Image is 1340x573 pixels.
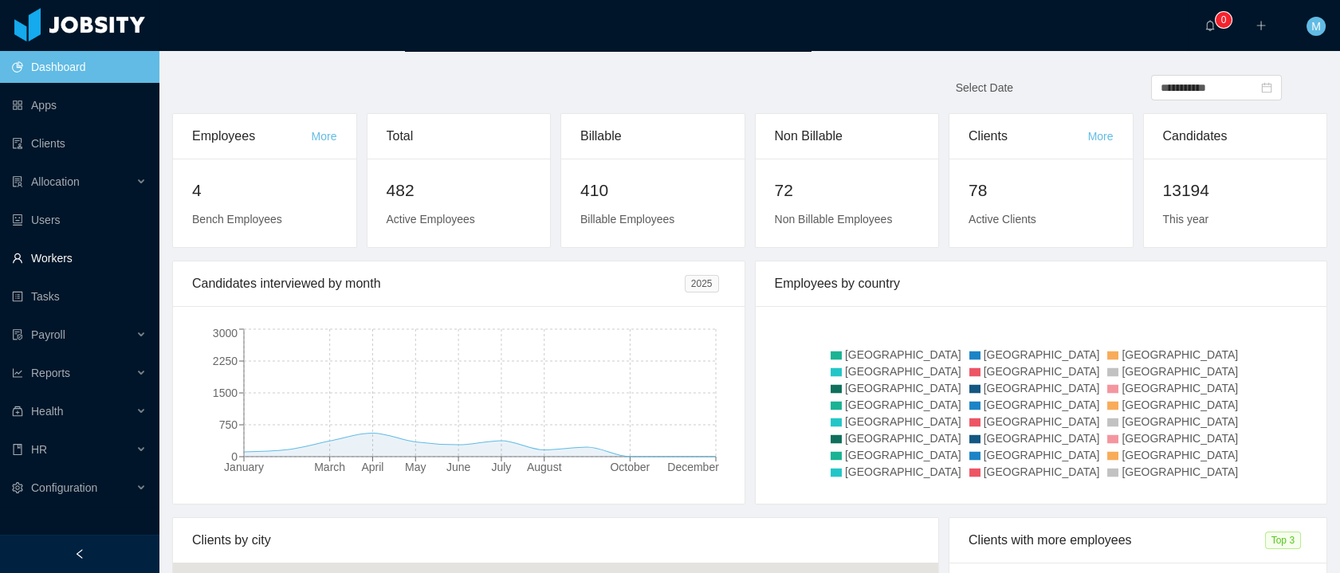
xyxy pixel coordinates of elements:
[1265,532,1301,549] span: Top 3
[1088,130,1114,143] a: More
[1122,449,1238,461] span: [GEOGRAPHIC_DATA]
[984,465,1100,478] span: [GEOGRAPHIC_DATA]
[213,387,238,399] tspan: 1500
[31,328,65,341] span: Payroll
[12,444,23,455] i: icon: book
[845,365,961,378] span: [GEOGRAPHIC_DATA]
[1122,382,1238,394] span: [GEOGRAPHIC_DATA]
[1122,415,1238,428] span: [GEOGRAPHIC_DATA]
[1122,398,1238,411] span: [GEOGRAPHIC_DATA]
[1256,20,1267,31] i: icon: plus
[387,114,532,159] div: Total
[775,213,893,226] span: Non Billable Employees
[845,348,961,361] span: [GEOGRAPHIC_DATA]
[580,213,674,226] span: Billable Employees
[984,432,1100,445] span: [GEOGRAPHIC_DATA]
[1261,82,1272,93] i: icon: calendar
[387,213,475,226] span: Active Employees
[775,114,920,159] div: Non Billable
[775,261,1308,306] div: Employees by country
[984,365,1100,378] span: [GEOGRAPHIC_DATA]
[984,449,1100,461] span: [GEOGRAPHIC_DATA]
[969,213,1036,226] span: Active Clients
[1163,114,1308,159] div: Candidates
[1216,12,1232,28] sup: 0
[361,461,383,473] tspan: April
[213,355,238,367] tspan: 2250
[405,461,426,473] tspan: May
[314,461,345,473] tspan: March
[685,275,719,292] span: 2025
[1122,432,1238,445] span: [GEOGRAPHIC_DATA]
[1204,20,1216,31] i: icon: bell
[1163,213,1209,226] span: This year
[192,114,312,159] div: Employees
[845,382,961,394] span: [GEOGRAPHIC_DATA]
[956,81,1013,94] span: Select Date
[192,213,282,226] span: Bench Employees
[580,178,725,203] h2: 410
[31,405,63,418] span: Health
[969,518,1265,563] div: Clients with more employees
[31,367,70,379] span: Reports
[31,481,97,494] span: Configuration
[12,482,23,493] i: icon: setting
[1122,348,1238,361] span: [GEOGRAPHIC_DATA]
[12,406,23,417] i: icon: medicine-box
[12,242,147,274] a: icon: userWorkers
[969,178,1114,203] h2: 78
[312,130,337,143] a: More
[387,178,532,203] h2: 482
[231,450,238,463] tspan: 0
[667,461,719,473] tspan: December
[12,176,23,187] i: icon: solution
[1163,178,1308,203] h2: 13194
[12,329,23,340] i: icon: file-protect
[845,415,961,428] span: [GEOGRAPHIC_DATA]
[12,204,147,236] a: icon: robotUsers
[192,518,919,563] div: Clients by city
[845,398,961,411] span: [GEOGRAPHIC_DATA]
[446,461,471,473] tspan: June
[984,348,1100,361] span: [GEOGRAPHIC_DATA]
[845,449,961,461] span: [GEOGRAPHIC_DATA]
[580,114,725,159] div: Billable
[491,461,511,473] tspan: July
[984,415,1100,428] span: [GEOGRAPHIC_DATA]
[845,465,961,478] span: [GEOGRAPHIC_DATA]
[984,398,1100,411] span: [GEOGRAPHIC_DATA]
[527,461,562,473] tspan: August
[224,461,264,473] tspan: January
[12,281,147,312] a: icon: profileTasks
[31,175,80,188] span: Allocation
[219,418,238,431] tspan: 750
[192,178,337,203] h2: 4
[192,261,685,306] div: Candidates interviewed by month
[1122,365,1238,378] span: [GEOGRAPHIC_DATA]
[12,128,147,159] a: icon: auditClients
[1122,465,1238,478] span: [GEOGRAPHIC_DATA]
[12,51,147,83] a: icon: pie-chartDashboard
[12,89,147,121] a: icon: appstoreApps
[213,327,238,339] tspan: 3000
[610,461,650,473] tspan: October
[775,178,920,203] h2: 72
[12,367,23,379] i: icon: line-chart
[845,432,961,445] span: [GEOGRAPHIC_DATA]
[984,382,1100,394] span: [GEOGRAPHIC_DATA]
[1311,17,1321,36] span: M
[969,114,1088,159] div: Clients
[31,443,47,456] span: HR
